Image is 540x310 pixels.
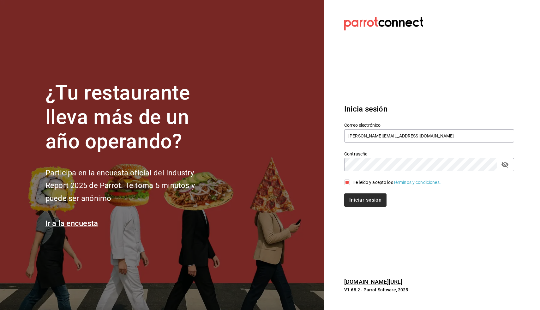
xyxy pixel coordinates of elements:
label: Correo electrónico [344,123,514,127]
button: Iniciar sesión [344,193,387,207]
button: passwordField [500,159,510,170]
a: Términos y condiciones. [393,180,441,185]
label: Contraseña [344,152,514,156]
div: He leído y acepto los [352,179,441,186]
h2: Participa en la encuesta oficial del Industry Report 2025 de Parrot. Te toma 5 minutos y puede se... [45,167,216,205]
a: Ir a la encuesta [45,219,98,228]
h3: Inicia sesión [344,103,514,115]
p: V1.68.2 - Parrot Software, 2025. [344,287,514,293]
h1: ¿Tu restaurante lleva más de un año operando? [45,81,216,154]
a: [DOMAIN_NAME][URL] [344,278,402,285]
input: Ingresa tu correo electrónico [344,129,514,143]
